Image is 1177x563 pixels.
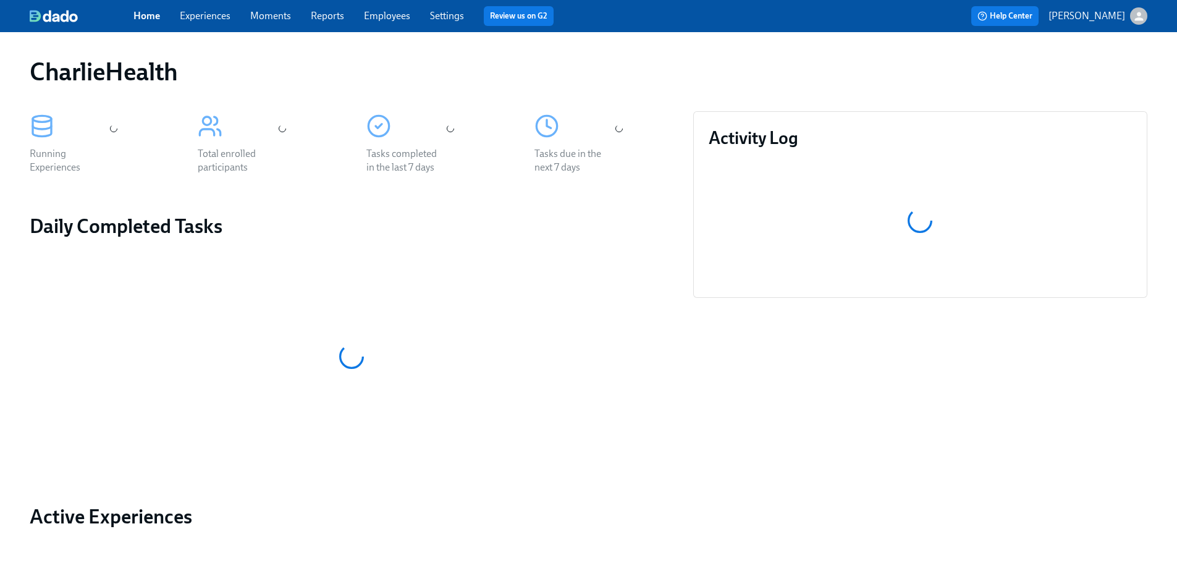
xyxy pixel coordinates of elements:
[30,504,673,529] a: Active Experiences
[971,6,1039,26] button: Help Center
[1048,7,1147,25] button: [PERSON_NAME]
[30,214,673,239] h2: Daily Completed Tasks
[977,10,1032,22] span: Help Center
[709,127,1132,149] h3: Activity Log
[534,147,614,174] div: Tasks due in the next 7 days
[484,6,554,26] button: Review us on G2
[364,10,410,22] a: Employees
[180,10,230,22] a: Experiences
[30,147,109,174] div: Running Experiences
[250,10,291,22] a: Moments
[133,10,160,22] a: Home
[311,10,344,22] a: Reports
[30,10,133,22] a: dado
[490,10,547,22] a: Review us on G2
[198,147,277,174] div: Total enrolled participants
[366,147,445,174] div: Tasks completed in the last 7 days
[30,57,178,87] h1: CharlieHealth
[30,10,78,22] img: dado
[1048,9,1125,23] p: [PERSON_NAME]
[430,10,464,22] a: Settings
